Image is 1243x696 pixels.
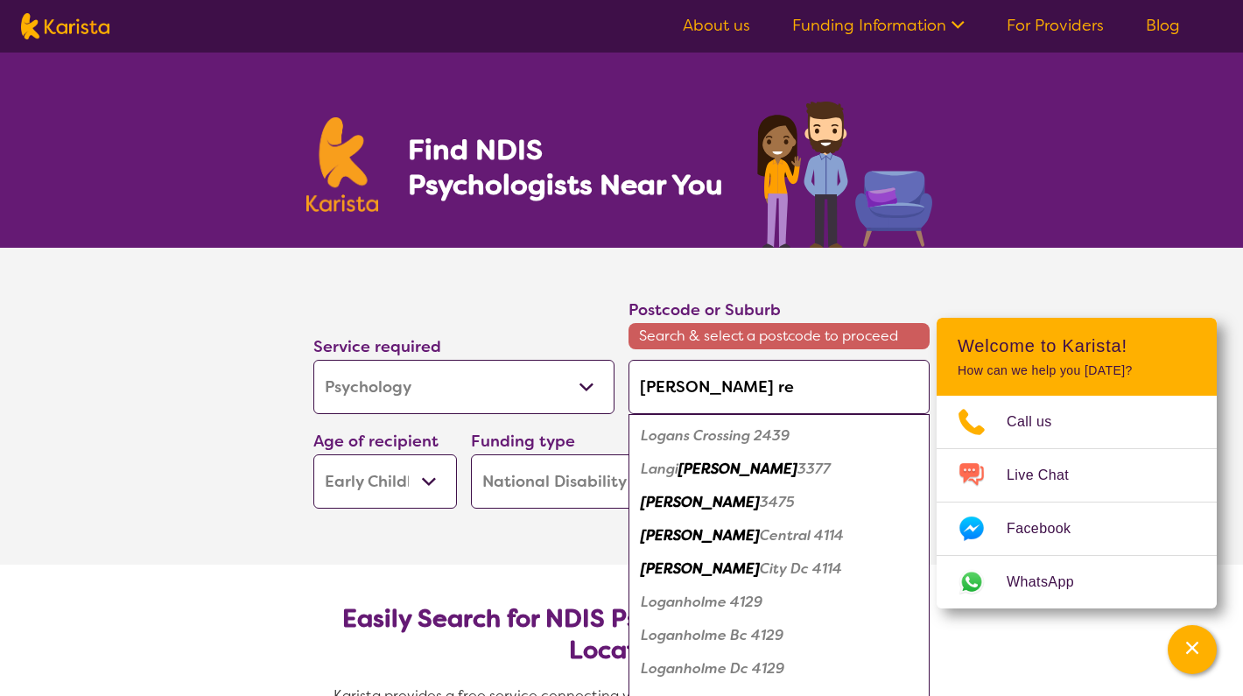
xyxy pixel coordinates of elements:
[1007,516,1092,542] span: Facebook
[641,559,760,578] em: [PERSON_NAME]
[641,493,760,511] em: [PERSON_NAME]
[637,453,921,486] div: Langi Logan 3377
[637,519,921,552] div: Logan Central 4114
[637,586,921,619] div: Loganholme 4129
[792,15,965,36] a: Funding Information
[1007,569,1095,595] span: WhatsApp
[1146,15,1180,36] a: Blog
[629,323,930,349] span: Search & select a postcode to proceed
[641,526,760,545] em: [PERSON_NAME]
[678,460,797,478] em: [PERSON_NAME]
[327,603,916,666] h2: Easily Search for NDIS Psychologists by Need & Location
[637,419,921,453] div: Logans Crossing 2439
[1007,462,1090,489] span: Live Chat
[629,360,930,414] input: Type
[760,493,795,511] em: 3475
[683,15,750,36] a: About us
[1007,15,1104,36] a: For Providers
[471,431,575,452] label: Funding type
[1007,409,1073,435] span: Call us
[641,593,762,611] em: Loganholme 4129
[408,132,732,202] h1: Find NDIS Psychologists Near You
[637,486,921,519] div: Logan 3475
[641,426,790,445] em: Logans Crossing 2439
[1168,625,1217,674] button: Channel Menu
[937,318,1217,608] div: Channel Menu
[306,117,378,212] img: Karista logo
[937,396,1217,608] ul: Choose channel
[641,460,678,478] em: Langi
[641,626,783,644] em: Loganholme Bc 4129
[21,13,109,39] img: Karista logo
[958,363,1196,378] p: How can we help you [DATE]?
[629,299,781,320] label: Postcode or Suburb
[313,431,439,452] label: Age of recipient
[313,336,441,357] label: Service required
[958,335,1196,356] h2: Welcome to Karista!
[797,460,831,478] em: 3377
[751,95,937,248] img: psychology
[637,552,921,586] div: Logan City Dc 4114
[641,659,784,678] em: Loganholme Dc 4129
[637,652,921,685] div: Loganholme Dc 4129
[637,619,921,652] div: Loganholme Bc 4129
[760,526,844,545] em: Central 4114
[937,556,1217,608] a: Web link opens in a new tab.
[760,559,842,578] em: City Dc 4114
